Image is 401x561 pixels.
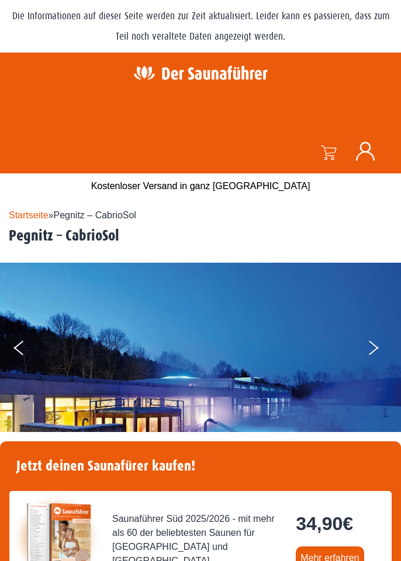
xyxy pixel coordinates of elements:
button: Previous [14,336,43,365]
h4: Jetzt deinen Saunafürer kaufen! [9,451,392,482]
button: Next [367,336,396,365]
bdi: 34,90 [296,513,353,534]
h2: Pegnitz – CabrioSol [9,227,401,245]
span: Kostenloser Versand in ganz [GEOGRAPHIC_DATA] [91,181,310,191]
span: » [9,210,136,220]
a: Startseite [9,210,49,220]
span: € [343,513,353,534]
p: Die Informationen auf dieser Seite werden zur Zeit aktualisiert. Leider kann es passieren, dass z... [6,6,395,47]
span: Pegnitz – CabrioSol [54,210,136,220]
